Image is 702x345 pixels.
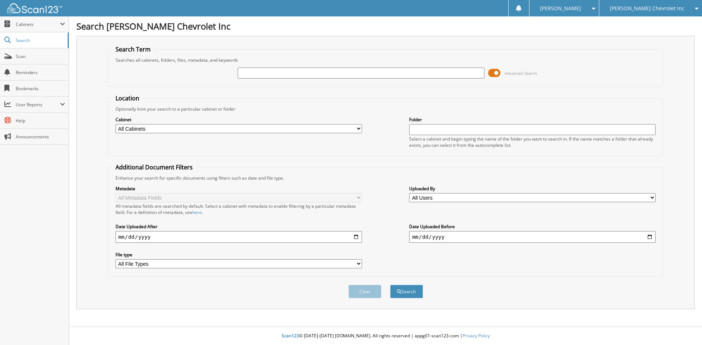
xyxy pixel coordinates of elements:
[69,327,702,345] div: © [DATE]-[DATE] [DOMAIN_NAME]. All rights reserved | appg01-scan123-com |
[16,69,65,76] span: Reminders
[16,37,64,43] span: Search
[282,333,299,339] span: Scan123
[112,57,660,63] div: Searches all cabinets, folders, files, metadata, and keywords
[76,20,695,32] h1: Search [PERSON_NAME] Chevrolet Inc
[192,209,202,215] a: here
[112,94,143,102] legend: Location
[116,185,362,192] label: Metadata
[610,6,684,11] span: [PERSON_NAME] Chevrolet Inc
[463,333,490,339] a: Privacy Policy
[505,70,537,76] span: Advanced Search
[112,106,660,112] div: Optionally limit your search to a particular cabinet or folder
[16,53,65,60] span: Scan
[409,231,656,243] input: end
[16,118,65,124] span: Help
[116,223,362,230] label: Date Uploaded After
[7,3,62,13] img: scan123-logo-white.svg
[409,185,656,192] label: Uploaded By
[116,252,362,258] label: File type
[16,101,60,108] span: User Reports
[16,21,60,27] span: Cabinets
[540,6,581,11] span: [PERSON_NAME]
[409,116,656,123] label: Folder
[116,116,362,123] label: Cabinet
[112,163,196,171] legend: Additional Document Filters
[16,134,65,140] span: Announcements
[348,285,381,298] button: Clear
[409,136,656,148] div: Select a cabinet and begin typing the name of the folder you want to search in. If the name match...
[116,231,362,243] input: start
[112,45,154,53] legend: Search Term
[409,223,656,230] label: Date Uploaded Before
[390,285,423,298] button: Search
[112,175,660,181] div: Enhance your search for specific documents using filters such as date and file type.
[16,85,65,92] span: Bookmarks
[116,203,362,215] div: All metadata fields are searched by default. Select a cabinet with metadata to enable filtering b...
